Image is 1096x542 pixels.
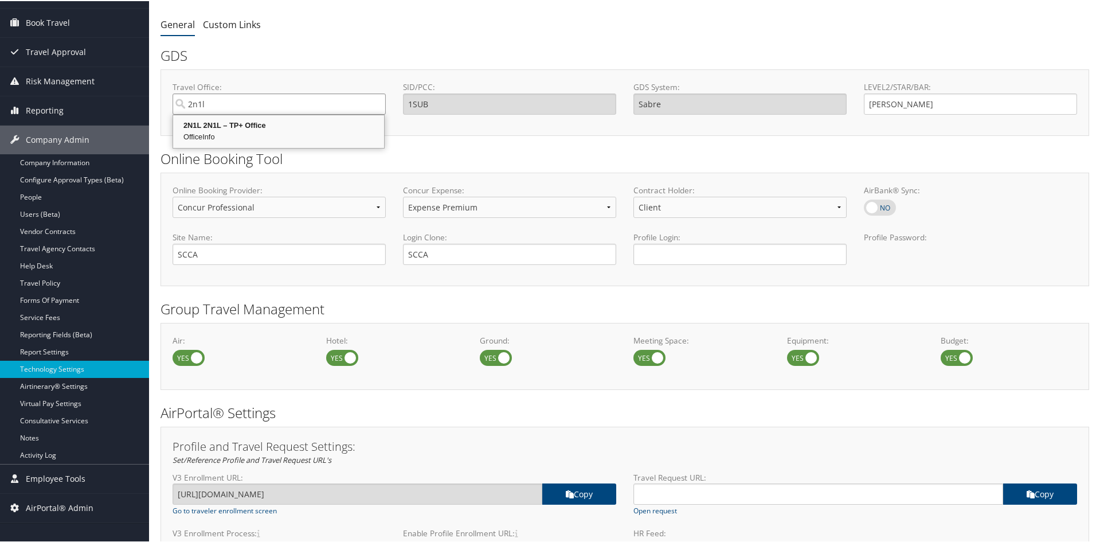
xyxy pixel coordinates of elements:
label: LEVEL2/STAR/BAR: [864,80,1077,92]
label: Travel Office: [173,80,386,92]
a: Go to traveler enrollment screen [173,505,277,515]
h2: Group Travel Management [161,298,1089,318]
label: V3 Enrollment Process: [173,527,386,538]
label: Login Clone: [403,231,616,242]
span: Risk Management [26,66,95,95]
label: V3 Enrollment URL: [173,471,616,482]
div: 2N1L 2N1L – TP+ Office [175,119,382,130]
label: Hotel: [326,334,463,345]
label: Online Booking Provider: [173,184,386,195]
label: Profile Login: [633,231,847,263]
span: Employee Tools [26,463,85,492]
label: Ground: [480,334,616,345]
span: Reporting [26,95,64,124]
h2: AirPortal® Settings [161,402,1089,422]
div: OfficeInfo [175,130,382,142]
label: Air: [173,334,309,345]
label: AirBank® Sync [864,198,896,215]
label: AirBank® Sync: [864,184,1077,195]
label: Contract Holder: [633,184,847,195]
label: Equipment: [787,334,923,345]
label: GDS System: [633,80,847,92]
a: General [161,17,195,30]
label: Meeting Space: [633,334,770,345]
h3: Profile and Travel Request Settings: [173,440,1077,451]
label: Concur Expense: [403,184,616,195]
label: SID/PCC: [403,80,616,92]
label: Travel Request URL: [633,471,1077,482]
label: Site Name: [173,231,386,242]
span: Travel Approval [26,37,86,65]
label: Budget: [941,334,1077,345]
h2: GDS [161,45,1081,64]
label: Profile Password: [864,231,1077,263]
label: HR Feed: [633,527,847,538]
label: Enable Profile Enrollment URL: [403,527,616,538]
span: Book Travel [26,7,70,36]
span: Company Admin [26,124,89,153]
a: copy [542,482,616,504]
h2: Online Booking Tool [161,148,1089,167]
a: Open request [633,505,677,515]
a: Custom Links [203,17,261,30]
a: copy [1003,482,1077,504]
em: Set/Reference Profile and Travel Request URL's [173,454,331,464]
span: AirPortal® Admin [26,493,93,521]
input: Profile Login: [633,243,847,264]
